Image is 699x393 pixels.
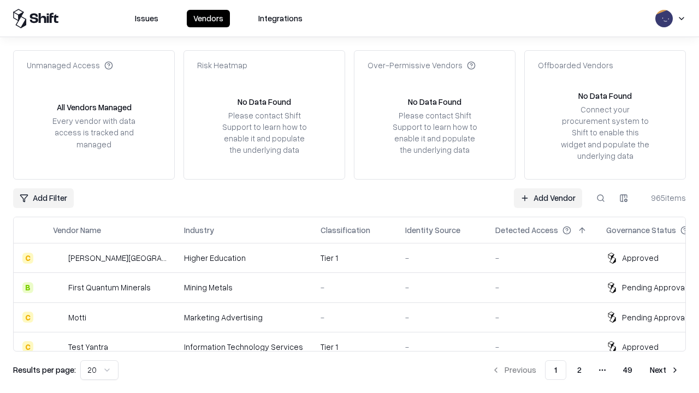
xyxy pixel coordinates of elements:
[321,282,388,293] div: -
[68,252,167,264] div: [PERSON_NAME][GEOGRAPHIC_DATA]
[53,253,64,264] img: Reichman University
[495,224,558,236] div: Detected Access
[495,252,589,264] div: -
[184,341,303,353] div: Information Technology Services
[68,312,86,323] div: Motti
[368,59,476,71] div: Over-Permissive Vendors
[405,312,478,323] div: -
[405,341,478,353] div: -
[495,282,589,293] div: -
[197,59,247,71] div: Risk Heatmap
[49,115,139,150] div: Every vendor with data access is tracked and managed
[545,360,566,380] button: 1
[22,312,33,323] div: C
[405,282,478,293] div: -
[321,341,388,353] div: Tier 1
[321,224,370,236] div: Classification
[184,252,303,264] div: Higher Education
[622,282,686,293] div: Pending Approval
[57,102,132,113] div: All Vendors Managed
[53,341,64,352] img: Test Yantra
[606,224,676,236] div: Governance Status
[614,360,641,380] button: 49
[184,224,214,236] div: Industry
[485,360,686,380] nav: pagination
[184,282,303,293] div: Mining Metals
[53,282,64,293] img: First Quantum Minerals
[622,252,659,264] div: Approved
[321,252,388,264] div: Tier 1
[405,252,478,264] div: -
[643,360,686,380] button: Next
[219,110,310,156] div: Please contact Shift Support to learn how to enable it and populate the underlying data
[560,104,650,162] div: Connect your procurement system to Shift to enable this widget and populate the underlying data
[389,110,480,156] div: Please contact Shift Support to learn how to enable it and populate the underlying data
[578,90,632,102] div: No Data Found
[538,59,613,71] div: Offboarded Vendors
[53,224,101,236] div: Vendor Name
[68,282,151,293] div: First Quantum Minerals
[13,364,76,376] p: Results per page:
[568,360,590,380] button: 2
[22,341,33,352] div: C
[405,224,460,236] div: Identity Source
[68,341,108,353] div: Test Yantra
[184,312,303,323] div: Marketing Advertising
[128,10,165,27] button: Issues
[495,341,589,353] div: -
[408,96,461,108] div: No Data Found
[642,192,686,204] div: 965 items
[321,312,388,323] div: -
[495,312,589,323] div: -
[13,188,74,208] button: Add Filter
[22,282,33,293] div: B
[53,312,64,323] img: Motti
[252,10,309,27] button: Integrations
[22,253,33,264] div: C
[622,312,686,323] div: Pending Approval
[622,341,659,353] div: Approved
[514,188,582,208] a: Add Vendor
[238,96,291,108] div: No Data Found
[27,59,113,71] div: Unmanaged Access
[187,10,230,27] button: Vendors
